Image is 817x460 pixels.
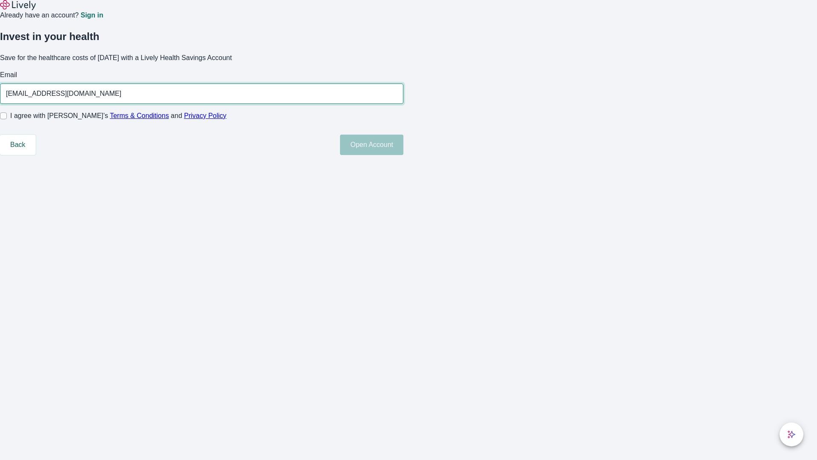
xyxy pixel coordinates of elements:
[780,423,803,446] button: chat
[110,112,169,119] a: Terms & Conditions
[787,430,796,439] svg: Lively AI Assistant
[80,12,103,19] a: Sign in
[184,112,227,119] a: Privacy Policy
[10,111,226,121] span: I agree with [PERSON_NAME]’s and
